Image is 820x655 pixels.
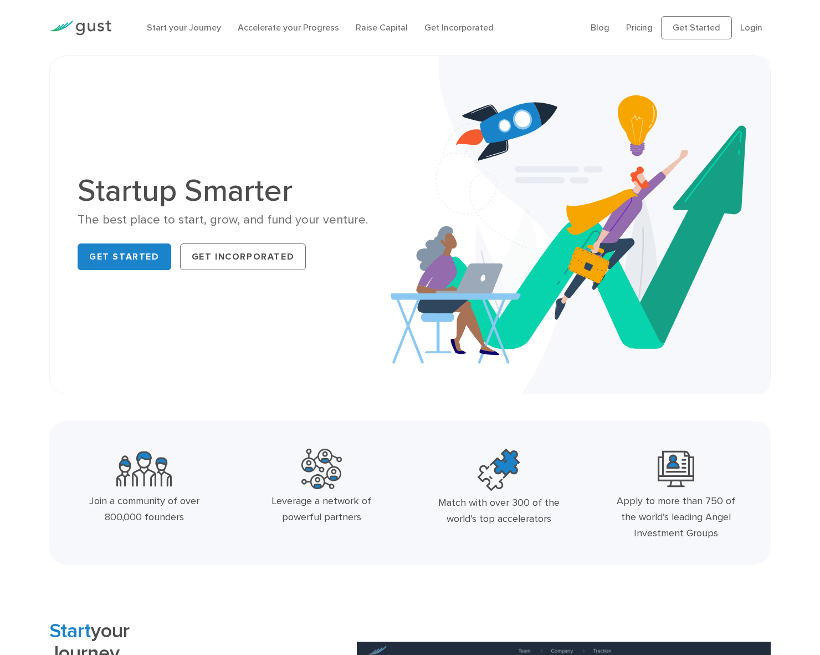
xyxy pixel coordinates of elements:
span: Start [49,619,91,643]
a: Get Started [78,243,171,270]
a: Get Incorporated [424,22,494,33]
a: Blog [591,22,609,33]
a: Accelerate your Progress [238,22,339,33]
div: The best place to start, grow, and fund your venture. [78,212,402,228]
div: Match with over 300 of the world’s top accelerators [434,495,563,527]
img: Leading Angel Investment [658,449,694,489]
img: Gust Logo [49,21,111,35]
a: Get Incorporated [180,243,306,270]
a: Raise Capital [356,22,408,33]
img: Community Founders [116,449,172,489]
a: Start your Journey [147,22,221,33]
img: Startup Smarter Hero [391,56,770,394]
a: Login [740,22,762,33]
div: Join a community of over 800,000 founders [80,494,208,526]
div: Apply to more than 750 of the world’s leading Angel Investment Groups [612,494,740,541]
a: Get Started [661,16,732,39]
div: Leverage a network of powerful partners [257,494,386,526]
a: Pricing [626,22,653,33]
img: Top Accelerators [478,449,520,491]
img: Powerful Partners [301,449,342,489]
h1: Startup Smarter [78,175,402,206]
